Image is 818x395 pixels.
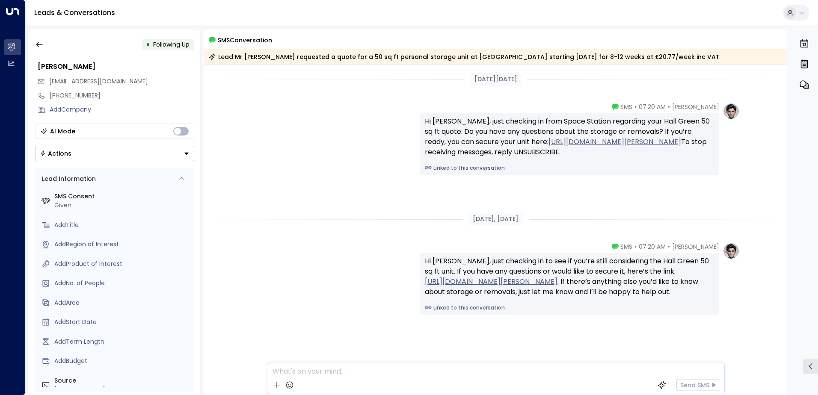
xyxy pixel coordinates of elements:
[54,357,191,366] div: AddBudget
[425,256,714,297] div: Hi [PERSON_NAME], just checking in to see if you’re still considering the Hall Green 50 sq ft uni...
[668,103,670,111] span: •
[425,116,714,157] div: Hi [PERSON_NAME], just checking in from Space Station regarding your Hall Green 50 sq ft quote. D...
[35,146,194,161] div: Button group with a nested menu
[639,242,666,251] span: 07:20 AM
[218,35,272,45] span: SMS Conversation
[634,242,637,251] span: •
[50,127,75,136] div: AI Mode
[672,242,719,251] span: [PERSON_NAME]
[54,376,191,385] label: Source
[471,73,521,85] div: [DATE][DATE]
[38,62,194,72] div: [PERSON_NAME]
[548,137,681,147] a: [URL][DOMAIN_NAME][PERSON_NAME]
[54,240,191,249] div: AddRegion of Interest
[54,385,191,394] div: [PHONE_NUMBER]
[54,259,191,268] div: AddProduct of Interest
[49,77,148,85] span: [EMAIL_ADDRESS][DOMAIN_NAME]
[54,298,191,307] div: AddArea
[469,213,522,225] div: [DATE], [DATE]
[35,146,194,161] button: Actions
[34,8,115,18] a: Leads & Conversations
[425,164,714,172] a: Linked to this conversation
[146,37,150,52] div: •
[40,150,71,157] div: Actions
[54,221,191,230] div: AddTitle
[39,174,96,183] div: Lead Information
[668,242,670,251] span: •
[54,318,191,327] div: AddStart Date
[50,105,194,114] div: AddCompany
[620,242,632,251] span: SMS
[54,279,191,288] div: AddNo. of People
[50,91,194,100] div: [PHONE_NUMBER]
[425,277,557,287] a: [URL][DOMAIN_NAME][PERSON_NAME]
[723,242,740,259] img: profile-logo.png
[425,304,714,312] a: Linked to this conversation
[723,103,740,120] img: profile-logo.png
[620,103,632,111] span: SMS
[634,103,637,111] span: •
[54,337,191,346] div: AddTerm Length
[153,40,190,49] span: Following Up
[209,53,720,61] div: Lead Mr [PERSON_NAME] requested a quote for a 50 sq ft personal storage unit at [GEOGRAPHIC_DATA]...
[49,77,148,86] span: mrogers@aol.co.uk
[54,192,191,201] label: SMS Consent
[639,103,666,111] span: 07:20 AM
[672,103,719,111] span: [PERSON_NAME]
[54,201,191,210] div: Given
